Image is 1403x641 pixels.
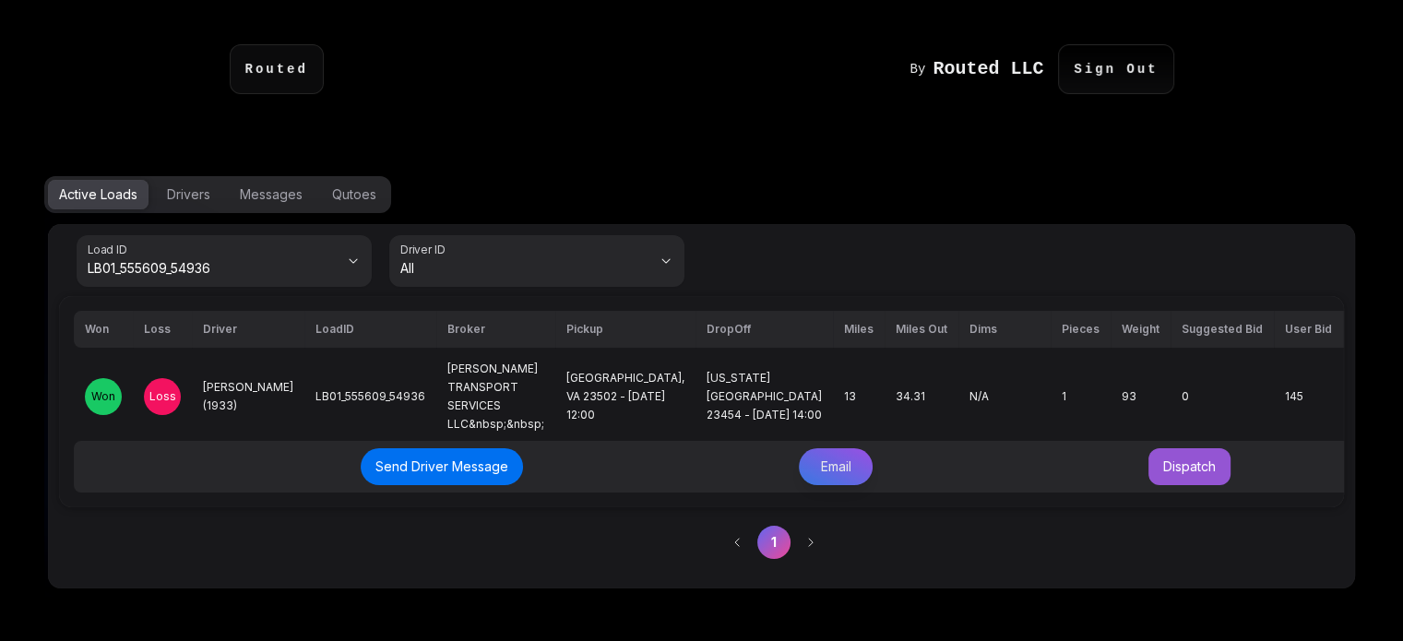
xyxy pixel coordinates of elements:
span: 34.31 [896,389,925,403]
p: Sign Out [1058,44,1173,94]
th: Miles Out [885,311,958,348]
button: 1 [757,526,791,559]
span: Loss [149,389,176,404]
th: User Bid [1274,311,1343,348]
div: Qutoes [332,185,376,204]
button: Driver IDAll [389,235,684,287]
span: [PERSON_NAME] TRANSPORT SERVICES LLC&nbsp;&nbsp; [447,362,544,431]
th: Suggested Bid [1171,311,1274,348]
button: Dispatch [1148,448,1231,485]
span: N/A [969,389,989,403]
div: Messages [240,185,303,204]
button: Email [799,448,873,485]
span: 145 [1285,389,1303,403]
div: Active Loads [59,185,137,204]
th: Loss [133,311,192,348]
span: All [400,259,651,278]
div: Drivers [167,185,210,204]
label: Load ID [88,242,133,257]
th: LoadID [304,311,436,348]
span: [GEOGRAPHIC_DATA], VA 23502 - [DATE] 12:00 [566,371,684,421]
span: 1 [1062,389,1066,403]
th: Driver [192,311,304,348]
th: Weight [1111,311,1171,348]
a: By Routed LLC [910,60,1058,78]
span: 0 [1182,389,1189,403]
label: Driver ID [400,242,451,257]
span: LB01_555609_54936 [315,389,425,403]
code: Routed [245,60,308,78]
span: Won [91,389,115,404]
span: [PERSON_NAME] (1933) [203,380,293,412]
th: Dims [958,311,1051,348]
div: Options [44,176,1359,213]
span: 93 [1122,389,1136,403]
th: Broker [436,311,555,348]
button: Send Driver Message [361,448,523,485]
th: Miles [833,311,885,348]
nav: pagination navigation [711,516,1336,568]
th: Pieces [1051,311,1111,348]
code: Sign Out [1074,60,1158,78]
button: Load IDLB01_555609_54936 [77,235,372,287]
h1: Routed LLC [933,60,1043,78]
span: 13 [844,389,856,403]
span: LB01_555609_54936 [88,259,339,278]
th: Pickup [555,311,696,348]
div: Options [44,176,391,213]
span: [US_STATE][GEOGRAPHIC_DATA] 23454 - [DATE] 14:00 [707,371,822,421]
th: DropOff [696,311,833,348]
th: Won [74,311,133,348]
